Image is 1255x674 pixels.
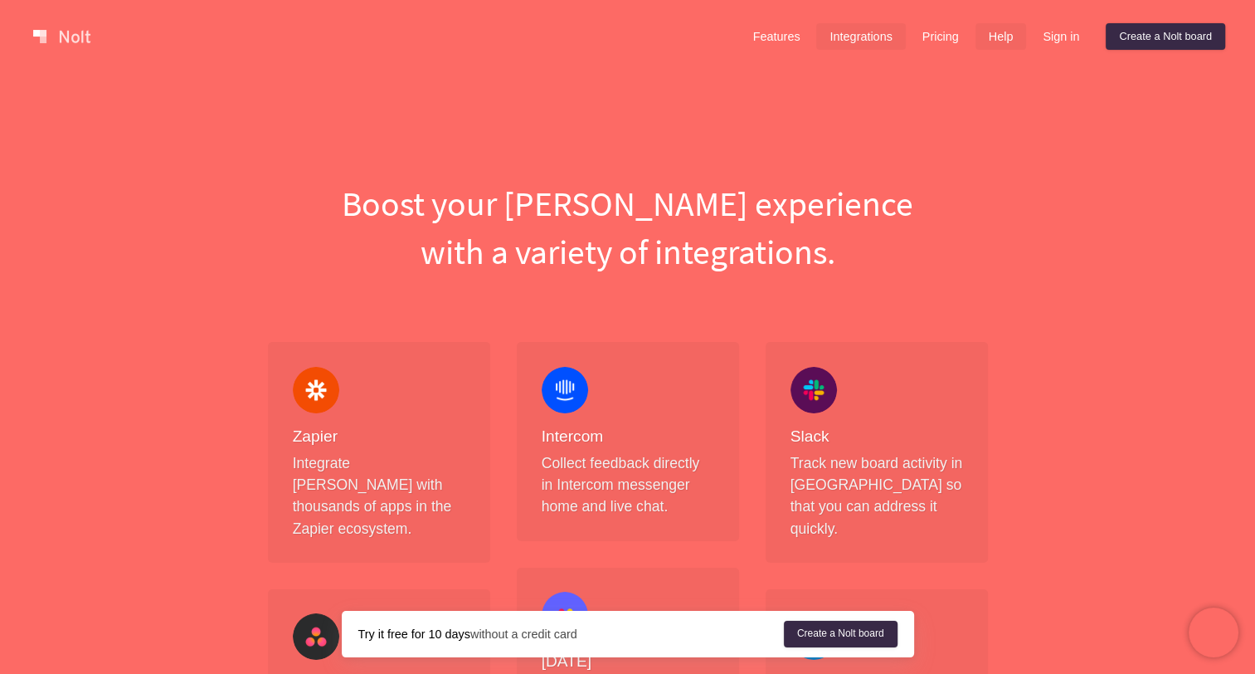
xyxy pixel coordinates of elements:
h4: Slack [790,427,963,447]
h4: Zapier [293,427,465,447]
a: Sign in [1029,23,1092,50]
a: Create a Nolt board [784,621,897,647]
h4: [DATE] [542,652,714,672]
a: Pricing [909,23,972,50]
iframe: Chatra live chat [1189,608,1238,657]
p: Integrate [PERSON_NAME] with thousands of apps in the Zapier ecosystem. [293,452,465,540]
strong: Try it free for 10 days [358,628,470,641]
a: Help [975,23,1027,50]
h1: Boost your [PERSON_NAME] experience with a variety of integrations. [255,179,1001,276]
div: without a credit card [358,626,784,642]
a: Features [740,23,814,50]
p: Collect feedback directly in Intercom messenger home and live chat. [542,452,714,518]
h4: Intercom [542,427,714,447]
a: Integrations [816,23,905,50]
p: Track new board activity in [GEOGRAPHIC_DATA] so that you can address it quickly. [790,452,963,540]
a: Create a Nolt board [1106,23,1225,50]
